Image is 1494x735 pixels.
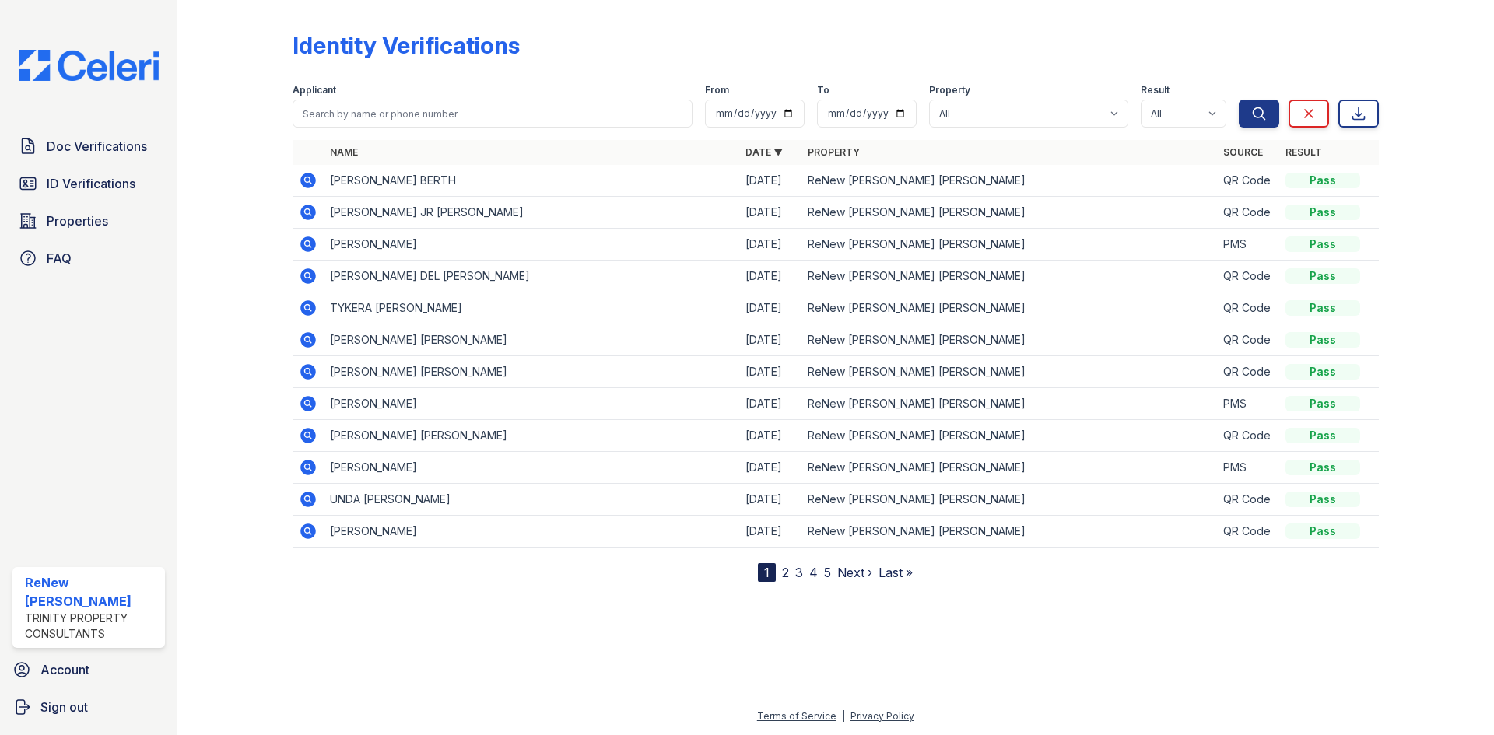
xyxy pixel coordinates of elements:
td: [DATE] [739,197,801,229]
a: Terms of Service [757,710,836,722]
td: [DATE] [739,165,801,197]
td: [PERSON_NAME] BERTH [324,165,739,197]
td: [PERSON_NAME] JR [PERSON_NAME] [324,197,739,229]
label: Applicant [293,84,336,96]
a: Next › [837,565,872,580]
a: Privacy Policy [850,710,914,722]
label: To [817,84,829,96]
td: ReNew [PERSON_NAME] [PERSON_NAME] [801,388,1217,420]
input: Search by name or phone number [293,100,693,128]
div: Pass [1285,492,1360,507]
a: 5 [824,565,831,580]
td: [DATE] [739,356,801,388]
span: Doc Verifications [47,137,147,156]
div: Identity Verifications [293,31,520,59]
span: FAQ [47,249,72,268]
div: Pass [1285,396,1360,411]
div: Pass [1285,236,1360,252]
td: [DATE] [739,484,801,516]
label: Property [929,84,970,96]
td: QR Code [1217,324,1279,356]
div: Pass [1285,460,1360,475]
td: [PERSON_NAME] [PERSON_NAME] [324,356,739,388]
td: [DATE] [739,452,801,484]
td: [PERSON_NAME] [324,452,739,484]
div: | [842,710,845,722]
td: ReNew [PERSON_NAME] [PERSON_NAME] [801,261,1217,292]
td: TYKERA [PERSON_NAME] [324,292,739,324]
td: [DATE] [739,420,801,452]
a: FAQ [12,243,165,274]
td: [DATE] [739,388,801,420]
div: Pass [1285,173,1360,188]
td: [DATE] [739,292,801,324]
a: Date ▼ [745,146,783,158]
div: ReNew [PERSON_NAME] [25,573,159,611]
td: ReNew [PERSON_NAME] [PERSON_NAME] [801,229,1217,261]
div: Pass [1285,523,1360,539]
label: Result [1141,84,1170,96]
td: [DATE] [739,261,801,292]
a: Account [6,654,171,685]
label: From [705,84,729,96]
td: PMS [1217,388,1279,420]
td: ReNew [PERSON_NAME] [PERSON_NAME] [801,484,1217,516]
td: [PERSON_NAME] [324,229,739,261]
td: ReNew [PERSON_NAME] [PERSON_NAME] [801,165,1217,197]
a: 2 [782,565,789,580]
td: QR Code [1217,356,1279,388]
div: Pass [1285,428,1360,443]
td: QR Code [1217,165,1279,197]
td: [PERSON_NAME] [324,388,739,420]
td: [DATE] [739,229,801,261]
td: [PERSON_NAME] [PERSON_NAME] [324,420,739,452]
div: Pass [1285,364,1360,380]
td: [PERSON_NAME] DEL [PERSON_NAME] [324,261,739,292]
td: [DATE] [739,516,801,548]
td: QR Code [1217,292,1279,324]
td: QR Code [1217,516,1279,548]
td: [PERSON_NAME] [324,516,739,548]
span: Properties [47,212,108,230]
td: ReNew [PERSON_NAME] [PERSON_NAME] [801,292,1217,324]
div: Trinity Property Consultants [25,611,159,642]
a: ID Verifications [12,168,165,199]
span: Account [40,660,89,679]
div: Pass [1285,300,1360,316]
td: QR Code [1217,484,1279,516]
div: Pass [1285,268,1360,284]
td: [PERSON_NAME] [PERSON_NAME] [324,324,739,356]
td: QR Code [1217,261,1279,292]
a: 4 [809,565,818,580]
td: QR Code [1217,197,1279,229]
a: 3 [795,565,803,580]
div: Pass [1285,332,1360,348]
td: ReNew [PERSON_NAME] [PERSON_NAME] [801,452,1217,484]
td: PMS [1217,229,1279,261]
td: PMS [1217,452,1279,484]
a: Source [1223,146,1263,158]
td: ReNew [PERSON_NAME] [PERSON_NAME] [801,324,1217,356]
a: Result [1285,146,1322,158]
td: ReNew [PERSON_NAME] [PERSON_NAME] [801,356,1217,388]
a: Doc Verifications [12,131,165,162]
td: QR Code [1217,420,1279,452]
td: [DATE] [739,324,801,356]
span: ID Verifications [47,174,135,193]
td: ReNew [PERSON_NAME] [PERSON_NAME] [801,197,1217,229]
span: Sign out [40,698,88,716]
td: ReNew [PERSON_NAME] [PERSON_NAME] [801,420,1217,452]
a: Property [808,146,860,158]
a: Last » [879,565,913,580]
a: Name [330,146,358,158]
td: ReNew [PERSON_NAME] [PERSON_NAME] [801,516,1217,548]
div: 1 [758,563,776,582]
a: Sign out [6,691,171,723]
img: CE_Logo_Blue-a8612792a0a2168367f1c8372b55b34899dd931a85d93a1a3d3e32e68fde9ad4.png [6,50,171,81]
div: Pass [1285,205,1360,220]
td: UNDA [PERSON_NAME] [324,484,739,516]
a: Properties [12,205,165,236]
